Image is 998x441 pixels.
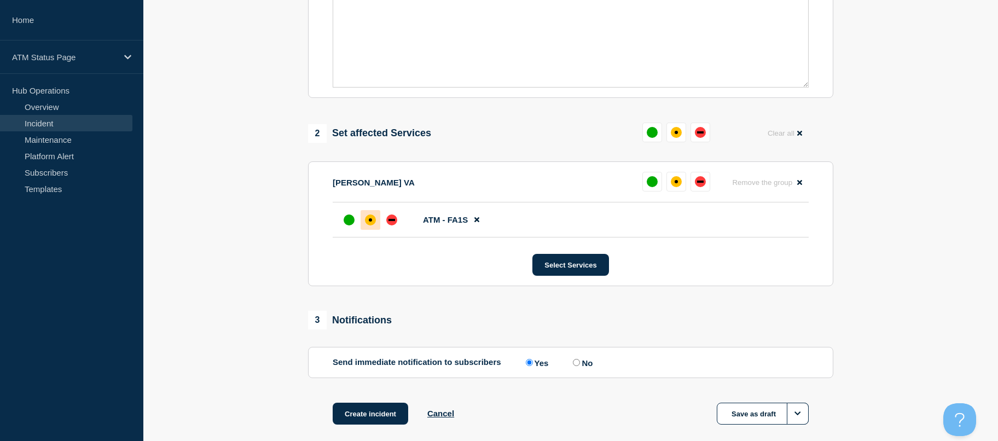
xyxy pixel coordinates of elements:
[333,357,809,368] div: Send immediate notification to subscribers
[308,311,392,329] div: Notifications
[691,123,710,142] button: down
[666,123,686,142] button: affected
[732,178,792,187] span: Remove the group
[787,403,809,425] button: Options
[365,214,376,225] div: affected
[695,127,706,138] div: down
[647,127,658,138] div: up
[12,53,117,62] p: ATM Status Page
[642,123,662,142] button: up
[526,359,533,366] input: Yes
[386,214,397,225] div: down
[642,172,662,192] button: up
[695,176,706,187] div: down
[717,403,809,425] button: Save as draft
[308,311,327,329] span: 3
[427,409,454,418] button: Cancel
[532,254,608,276] button: Select Services
[691,172,710,192] button: down
[647,176,658,187] div: up
[573,359,580,366] input: No
[423,215,468,224] span: ATM - FA1S
[344,214,355,225] div: up
[570,357,593,368] label: No
[671,127,682,138] div: affected
[666,172,686,192] button: affected
[333,403,408,425] button: Create incident
[671,176,682,187] div: affected
[761,123,809,144] button: Clear all
[523,357,549,368] label: Yes
[943,403,976,436] iframe: Help Scout Beacon - Open
[333,178,415,187] p: [PERSON_NAME] VA
[333,357,501,368] p: Send immediate notification to subscribers
[308,124,327,143] span: 2
[726,172,809,193] button: Remove the group
[308,124,431,143] div: Set affected Services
